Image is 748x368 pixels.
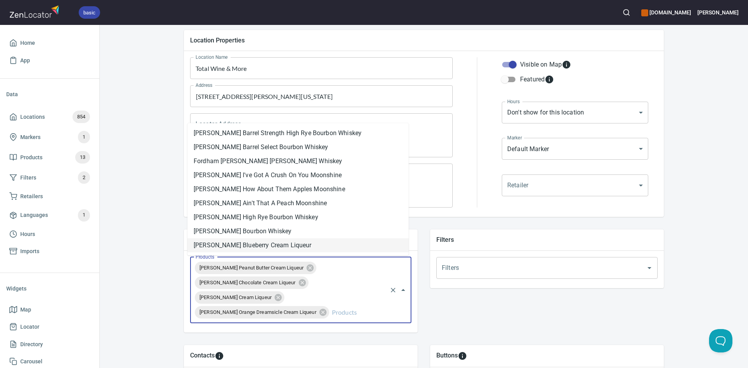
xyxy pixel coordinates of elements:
span: Hours [20,229,35,239]
h6: [DOMAIN_NAME] [641,8,691,17]
li: Fordham [PERSON_NAME] [PERSON_NAME] Whiskey [187,154,409,168]
span: 2 [78,173,90,182]
span: [PERSON_NAME] Peanut Butter Cream Liqueur [195,264,308,271]
li: [PERSON_NAME] I've Got A Crush On You Moonshine [187,168,409,182]
span: [PERSON_NAME] Cream Liqueur [195,294,276,301]
span: Carousel [20,357,42,366]
li: [PERSON_NAME] High Rye Bourbon Whiskey [187,210,409,224]
a: Locations854 [6,107,93,127]
span: basic [79,9,100,17]
span: 854 [72,113,90,121]
input: Products [330,305,386,320]
span: Directory [20,340,43,349]
a: Directory [6,336,93,353]
h5: Filters [436,236,658,244]
button: Open [644,262,655,273]
span: Retailers [20,192,43,201]
svg: Whether the location is visible on the map. [562,60,571,69]
span: Markers [20,132,41,142]
a: Map [6,301,93,319]
a: Retailers [6,188,93,205]
span: 1 [78,211,90,220]
span: Locator [20,322,39,332]
li: [PERSON_NAME] Barrel Select Bourbon Whiskey [187,140,409,154]
img: zenlocator [9,3,62,20]
div: basic [79,6,100,19]
li: [PERSON_NAME] Ain't That A Peach Moonshine [187,196,409,210]
a: Filters2 [6,167,93,188]
svg: To add custom buttons for locations, please go to Apps > Properties > Buttons. [458,351,467,361]
a: Products13 [6,147,93,167]
span: Locations [20,112,45,122]
li: [PERSON_NAME] Barrel Strength High Rye Bourbon Whiskey [187,126,409,140]
span: Products [20,153,42,162]
a: Home [6,34,93,52]
a: Languages1 [6,205,93,225]
div: ​ [502,174,648,196]
h5: Location Properties [190,36,658,44]
div: Default Marker [502,138,648,160]
div: [PERSON_NAME] Cream Liqueur [195,291,284,304]
button: color-CE600E [641,9,648,16]
h6: [PERSON_NAME] [697,8,739,17]
div: [PERSON_NAME] Chocolate Cream Liqueur [195,276,309,289]
div: [PERSON_NAME] Orange Dreamsicle Cream Liqueur [195,306,329,319]
div: Don't show for this location [502,102,648,123]
svg: Featured locations are moved to the top of the search results list. [545,75,554,84]
a: Locator [6,318,93,336]
button: Clear [388,285,399,296]
input: Filters [440,261,632,275]
li: Widgets [6,279,93,298]
div: [PERSON_NAME] Peanut Butter Cream Liqueur [195,262,316,274]
span: Home [20,38,35,48]
div: Visible on Map [520,60,571,69]
div: Featured [520,75,554,84]
h5: Contacts [190,351,215,361]
span: [PERSON_NAME] Chocolate Cream Liqueur [195,279,300,286]
span: 13 [75,153,90,162]
span: Map [20,305,31,315]
li: Data [6,85,93,104]
span: App [20,56,30,65]
span: [PERSON_NAME] Orange Dreamsicle Cream Liqueur [195,308,321,316]
h5: Buttons [436,351,458,361]
span: Imports [20,247,39,256]
iframe: Help Scout Beacon - Open [709,329,732,352]
li: [PERSON_NAME] Blueberry Cream Liqueur [187,238,409,252]
li: [PERSON_NAME] Bourbon Whiskey [187,224,409,238]
button: Close [398,285,409,296]
svg: To add custom contact information for locations, please go to Apps > Properties > Contacts. [215,351,224,361]
a: Hours [6,225,93,243]
a: Markers1 [6,127,93,147]
span: Filters [20,173,36,183]
li: [PERSON_NAME] How About Them Apples Moonshine [187,182,409,196]
button: [PERSON_NAME] [697,4,739,21]
span: 1 [78,133,90,142]
a: App [6,52,93,69]
span: Languages [20,210,48,220]
a: Imports [6,243,93,260]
